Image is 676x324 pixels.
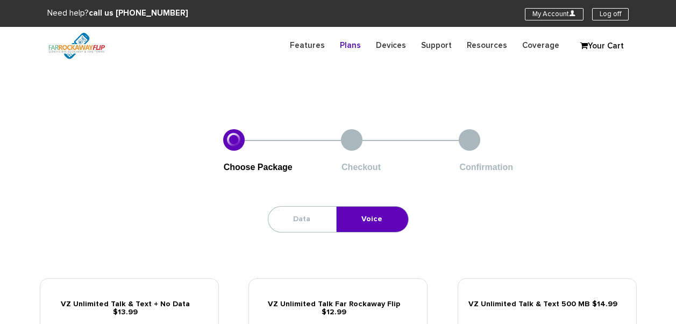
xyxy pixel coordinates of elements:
[332,35,368,56] a: Plans
[268,207,335,232] a: Data
[224,163,293,172] span: Choose Package
[282,35,332,56] a: Features
[592,8,629,20] a: Log off
[40,27,113,65] img: FiveTownsFlip
[459,163,513,172] span: Confirmation
[525,8,584,20] a: My AccountU
[47,9,188,17] span: Need help?
[569,10,576,17] i: U
[466,300,628,308] h5: VZ Unlimited Talk & Text 500 MB $14.99
[515,35,567,56] a: Coverage
[459,35,515,56] a: Resources
[89,9,188,17] strong: call us [PHONE_NUMBER]
[575,38,629,54] a: Your Cart
[341,163,381,172] span: Checkout
[368,35,414,56] a: Devices
[414,35,459,56] a: Support
[257,300,419,317] h5: VZ Unlimited Talk Far Rockaway Flip $12.99
[48,300,210,317] h5: VZ Unlimited Talk & Text + No Data $13.99
[337,207,407,232] a: Voice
